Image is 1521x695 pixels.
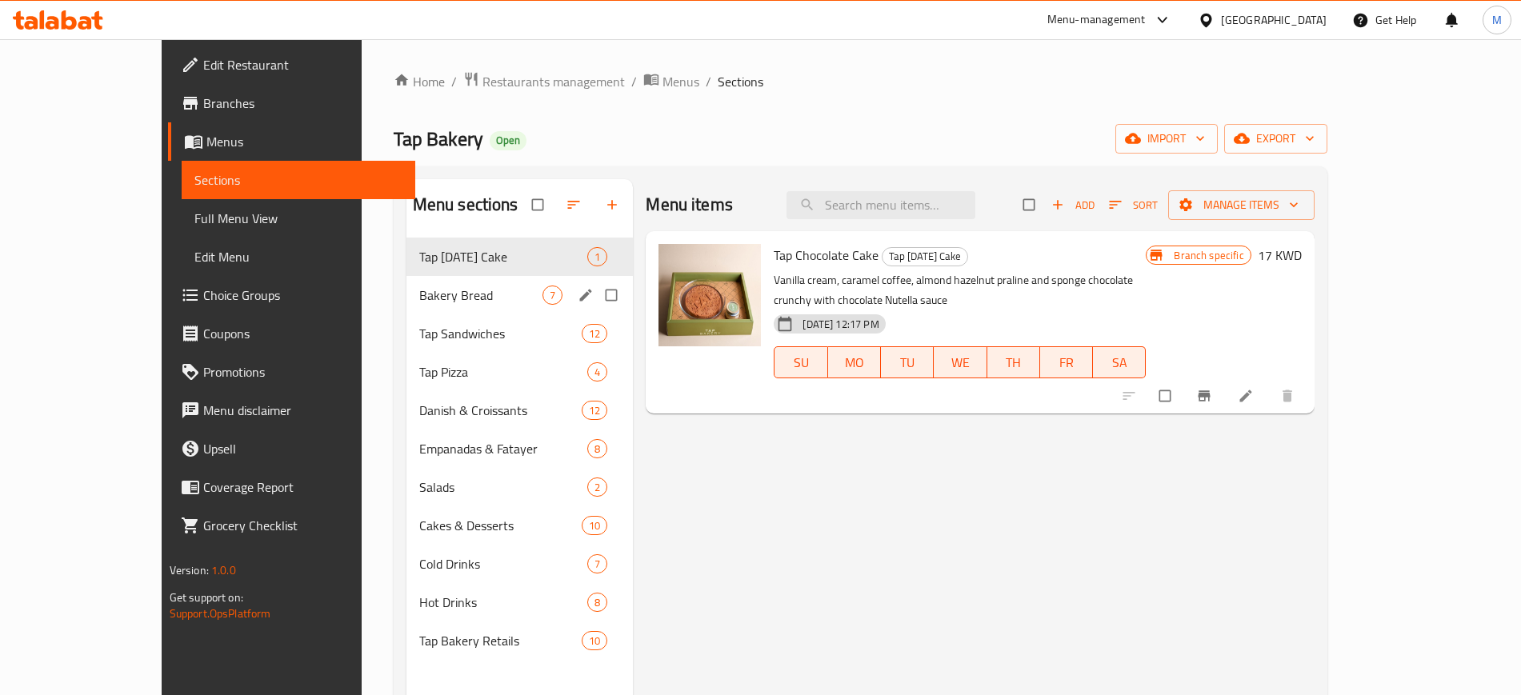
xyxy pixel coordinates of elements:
span: 10 [582,518,606,533]
button: Manage items [1168,190,1315,220]
div: items [582,401,607,420]
li: / [631,72,637,91]
span: Cakes & Desserts [419,516,582,535]
div: Salads2 [406,468,634,506]
div: items [542,286,562,305]
span: 7 [543,288,562,303]
div: Tap Ramadan Cake [882,247,968,266]
span: Full Menu View [194,209,402,228]
div: items [587,362,607,381]
nav: breadcrumb [394,71,1327,92]
span: export [1237,129,1315,149]
span: Hot Drinks [419,593,588,612]
div: items [587,477,607,497]
span: Tap Bakery [394,121,483,157]
span: Select section [1014,190,1047,220]
span: 1.0.0 [212,560,237,581]
div: items [582,516,607,535]
button: TH [987,346,1040,378]
button: MO [828,346,881,378]
span: TH [994,351,1034,374]
span: Empanadas & Fatayer [419,439,588,458]
span: 10 [582,633,606,649]
p: Vanilla cream, caramel coffee, almond hazelnut praline and sponge chocolate crunchy with chocolat... [774,270,1146,310]
div: Tap Pizza4 [406,353,634,391]
span: FR [1047,351,1087,374]
a: Edit menu item [1238,388,1257,404]
a: Sections [182,161,415,199]
span: Menus [662,72,699,91]
a: Restaurants management [463,71,625,92]
span: Menu disclaimer [203,401,402,420]
nav: Menu sections [406,231,634,666]
img: Tap Chocolate Cake [658,244,761,346]
span: Branch specific [1167,248,1250,263]
div: items [582,631,607,650]
button: edit [575,285,599,306]
div: Cakes & Desserts10 [406,506,634,545]
div: items [587,593,607,612]
button: Add section [594,187,633,222]
span: Version: [170,560,209,581]
h6: 17 KWD [1258,244,1302,266]
div: Tap Ramadan Cake [419,247,588,266]
span: 12 [582,403,606,418]
span: 8 [588,595,606,610]
div: Open [490,131,526,150]
h2: Menu sections [413,193,518,217]
button: TU [881,346,934,378]
span: Add item [1047,193,1099,218]
div: Cold Drinks7 [406,545,634,583]
span: Tap [DATE] Cake [883,247,967,266]
span: Open [490,134,526,147]
a: Edit Restaurant [168,46,415,84]
div: Tap Pizza [419,362,588,381]
span: Tap Bakery Retails [419,631,582,650]
div: Empanadas & Fatayer8 [406,429,634,468]
span: Choice Groups [203,286,402,305]
span: 2 [588,480,606,495]
span: Bakery Bread [419,286,543,305]
a: Support.OpsPlatform [170,603,271,624]
span: Menus [206,132,402,151]
div: Danish & Croissants12 [406,391,634,429]
div: Bakery Bread7edit [406,276,634,314]
span: TU [887,351,927,374]
div: items [587,439,607,458]
div: Danish & Croissants [419,401,582,420]
span: 7 [588,557,606,572]
span: Select to update [1150,381,1183,411]
span: Promotions [203,362,402,381]
a: Promotions [168,353,415,391]
span: Tap Chocolate Cake [774,243,879,267]
span: Sections [718,72,763,91]
button: WE [934,346,987,378]
button: SU [774,346,827,378]
span: M [1492,11,1502,29]
a: Menus [643,71,699,92]
div: Tap Bakery Retails10 [406,621,634,660]
span: Sort sections [556,187,594,222]
button: Add [1047,193,1099,218]
span: Coverage Report [203,477,402,497]
span: Tap [DATE] Cake [419,247,588,266]
button: delete [1270,378,1308,413]
div: items [587,247,607,266]
span: Add [1051,196,1095,214]
span: Restaurants management [482,72,625,91]
span: Branches [203,94,402,113]
h2: Menu items [646,193,733,217]
span: Cold Drinks [419,554,588,573]
span: 12 [582,326,606,342]
a: Coupons [168,314,415,353]
a: Full Menu View [182,199,415,238]
span: Tap Sandwiches [419,324,582,343]
span: Sort [1109,196,1158,214]
span: Grocery Checklist [203,516,402,535]
span: Edit Restaurant [203,55,402,74]
div: [GEOGRAPHIC_DATA] [1221,11,1327,29]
